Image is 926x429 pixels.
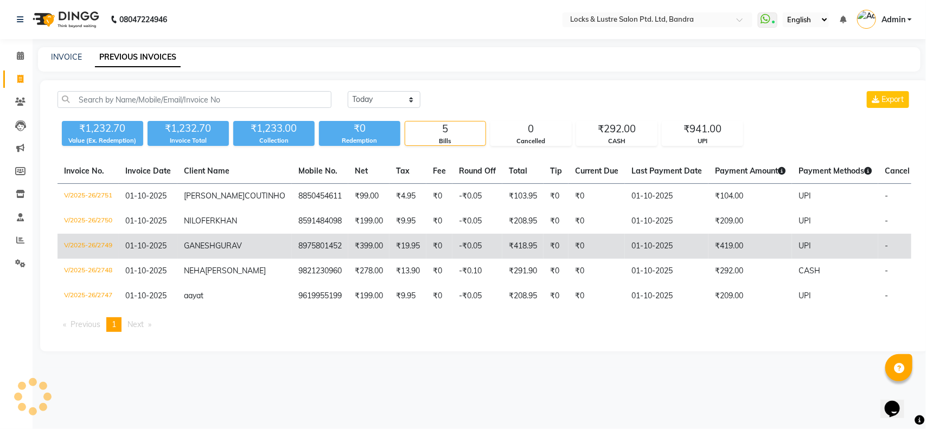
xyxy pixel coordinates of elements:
[577,121,657,137] div: ₹292.00
[426,284,452,309] td: ₹0
[452,259,502,284] td: -₹0.10
[544,184,569,209] td: ₹0
[348,234,389,259] td: ₹399.00
[125,266,167,276] span: 01-10-2025
[885,291,888,300] span: -
[125,191,167,201] span: 01-10-2025
[426,209,452,234] td: ₹0
[569,234,625,259] td: ₹0
[882,14,905,25] span: Admin
[433,166,446,176] span: Fee
[233,121,315,136] div: ₹1,233.00
[544,259,569,284] td: ₹0
[459,166,496,176] span: Round Off
[62,136,143,145] div: Value (Ex. Redemption)
[708,209,792,234] td: ₹209.00
[58,284,119,309] td: V/2025-26/2747
[405,121,486,137] div: 5
[662,137,743,146] div: UPI
[885,241,888,251] span: -
[625,234,708,259] td: 01-10-2025
[799,241,811,251] span: UPI
[58,234,119,259] td: V/2025-26/2749
[125,241,167,251] span: 01-10-2025
[708,259,792,284] td: ₹292.00
[544,284,569,309] td: ₹0
[148,136,229,145] div: Invoice Total
[233,136,315,145] div: Collection
[71,319,100,329] span: Previous
[799,216,811,226] span: UPI
[215,216,237,226] span: KHAN
[205,266,266,276] span: [PERSON_NAME]
[708,234,792,259] td: ₹419.00
[452,234,502,259] td: -₹0.05
[544,234,569,259] td: ₹0
[127,319,144,329] span: Next
[389,284,426,309] td: ₹9.95
[292,284,348,309] td: 9619955199
[569,209,625,234] td: ₹0
[867,91,909,108] button: Export
[119,4,167,35] b: 08047224946
[319,121,400,136] div: ₹0
[502,234,544,259] td: ₹418.95
[625,184,708,209] td: 01-10-2025
[885,216,888,226] span: -
[292,234,348,259] td: 8975801452
[491,121,571,137] div: 0
[396,166,410,176] span: Tax
[64,166,104,176] span: Invoice No.
[662,121,743,137] div: ₹941.00
[885,266,888,276] span: -
[348,184,389,209] td: ₹99.00
[550,166,562,176] span: Tip
[857,10,876,29] img: Admin
[575,166,618,176] span: Current Due
[631,166,702,176] span: Last Payment Date
[58,259,119,284] td: V/2025-26/2748
[799,266,820,276] span: CASH
[452,284,502,309] td: -₹0.05
[148,121,229,136] div: ₹1,232.70
[292,259,348,284] td: 9821230960
[799,191,811,201] span: UPI
[58,209,119,234] td: V/2025-26/2750
[184,266,205,276] span: NEHA
[112,319,116,329] span: 1
[292,184,348,209] td: 8850454611
[625,259,708,284] td: 01-10-2025
[799,166,872,176] span: Payment Methods
[799,291,811,300] span: UPI
[58,184,119,209] td: V/2025-26/2751
[298,166,337,176] span: Mobile No.
[577,137,657,146] div: CASH
[544,209,569,234] td: ₹0
[452,184,502,209] td: -₹0.05
[28,4,102,35] img: logo
[184,291,203,300] span: aayat
[389,209,426,234] td: ₹9.95
[509,166,527,176] span: Total
[389,184,426,209] td: ₹4.95
[502,184,544,209] td: ₹103.95
[389,259,426,284] td: ₹13.90
[125,216,167,226] span: 01-10-2025
[348,284,389,309] td: ₹199.00
[292,209,348,234] td: 8591484098
[502,209,544,234] td: ₹208.95
[184,216,215,226] span: NILOFER
[51,52,82,62] a: INVOICE
[405,137,486,146] div: Bills
[426,234,452,259] td: ₹0
[452,209,502,234] td: -₹0.05
[125,291,167,300] span: 01-10-2025
[245,191,285,201] span: COUTINHO
[389,234,426,259] td: ₹19.95
[355,166,368,176] span: Net
[708,184,792,209] td: ₹104.00
[426,184,452,209] td: ₹0
[569,184,625,209] td: ₹0
[625,209,708,234] td: 01-10-2025
[62,121,143,136] div: ₹1,232.70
